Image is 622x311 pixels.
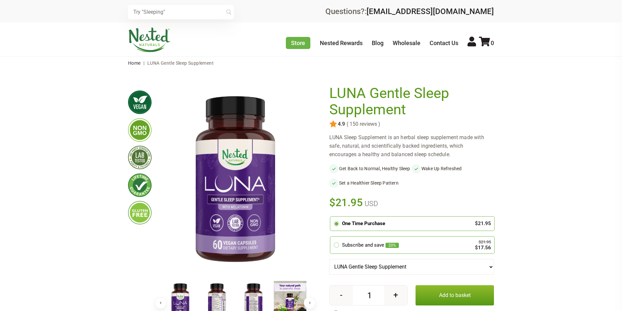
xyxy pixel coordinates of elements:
[329,120,337,128] img: star.svg
[128,5,234,19] input: Try "Sleeping"
[128,118,152,142] img: gmofree
[367,7,494,16] a: [EMAIL_ADDRESS][DOMAIN_NAME]
[329,178,412,188] li: Set a Healthier Sleep Pattern
[286,37,310,49] a: Store
[412,164,494,173] li: Wake Up Refreshed
[142,60,146,66] span: |
[329,133,494,159] div: LUNA Sleep Supplement is an herbal sleep supplement made with safe, natural, and scientifically b...
[325,8,494,15] div: Questions?:
[329,85,491,118] h1: LUNA Gentle Sleep Supplement
[155,297,167,309] button: Previous
[491,40,494,46] span: 0
[372,40,384,46] a: Blog
[363,200,378,208] span: USD
[128,201,152,224] img: glutenfree
[128,146,152,169] img: thirdpartytested
[128,90,152,114] img: vegan
[147,60,214,66] span: LUNA Gentle Sleep Supplement
[416,285,494,305] button: Add to basket
[128,60,141,66] a: Home
[329,164,412,173] li: Get Back to Normal, Healthy Sleep
[479,40,494,46] a: 0
[162,85,308,275] img: LUNA Gentle Sleep Supplement
[329,195,363,210] span: $21.95
[345,121,380,127] span: ( 150 reviews )
[128,57,494,70] nav: breadcrumbs
[430,40,458,46] a: Contact Us
[304,297,316,309] button: Next
[330,286,353,305] button: -
[384,286,407,305] button: +
[128,27,171,52] img: Nested Naturals
[393,40,420,46] a: Wholesale
[128,173,152,197] img: lifetimeguarantee
[320,40,363,46] a: Nested Rewards
[337,121,345,127] span: 4.9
